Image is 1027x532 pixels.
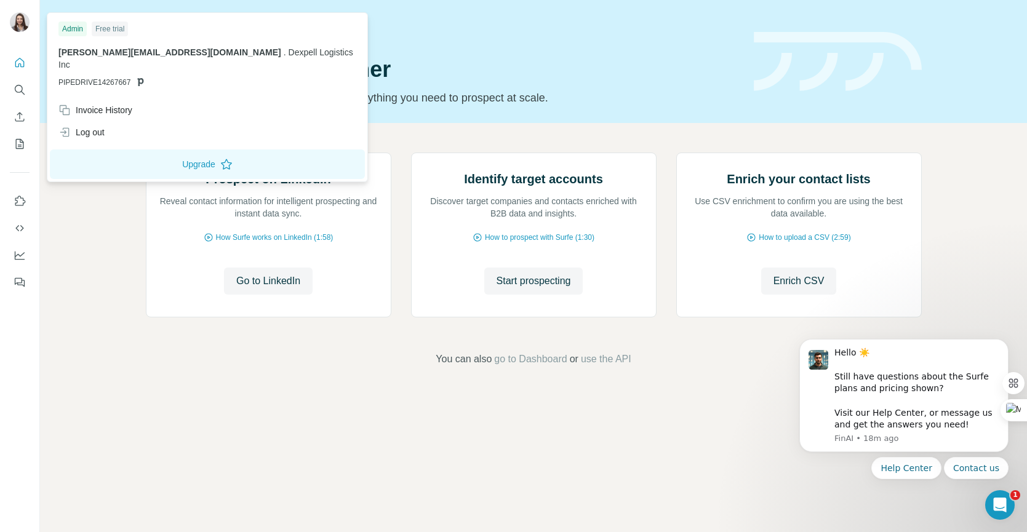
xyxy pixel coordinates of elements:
span: . [284,47,286,57]
div: Log out [58,126,105,138]
span: How to upload a CSV (2:59) [759,232,850,243]
span: Go to LinkedIn [236,274,300,288]
span: 1 [1010,490,1020,500]
img: Avatar [10,12,30,32]
span: How Surfe works on LinkedIn (1:58) [216,232,334,243]
button: My lists [10,133,30,155]
span: Start prospecting [497,274,571,288]
button: Enrich CSV [761,268,837,295]
span: You can also [436,352,492,367]
span: PIPEDRIVE14267667 [58,77,130,88]
button: Start prospecting [484,268,583,295]
button: Upgrade [50,149,365,179]
div: Admin [58,22,87,36]
h1: Let’s prospect together [146,57,739,82]
button: Use Surfe API [10,217,30,239]
div: Quick start [146,23,739,35]
button: Feedback [10,271,30,293]
p: Use CSV enrichment to confirm you are using the best data available. [689,195,909,220]
span: or [570,352,578,367]
button: Search [10,79,30,101]
span: Enrich CSV [773,274,825,288]
div: Invoice History [58,104,132,116]
div: Free trial [92,22,128,36]
button: go to Dashboard [494,352,567,367]
iframe: Intercom notifications message [781,298,1027,499]
p: Reveal contact information for intelligent prospecting and instant data sync. [159,195,378,220]
button: Dashboard [10,244,30,266]
button: use the API [581,352,631,367]
button: Use Surfe on LinkedIn [10,190,30,212]
span: How to prospect with Surfe (1:30) [485,232,594,243]
h2: Identify target accounts [464,170,603,188]
iframe: Intercom live chat [985,490,1015,520]
button: Go to LinkedIn [224,268,313,295]
span: [PERSON_NAME][EMAIL_ADDRESS][DOMAIN_NAME] [58,47,281,57]
p: Discover target companies and contacts enriched with B2B data and insights. [424,195,644,220]
h2: Enrich your contact lists [727,170,870,188]
button: Quick start [10,52,30,74]
p: Pick your starting point and we’ll provide everything you need to prospect at scale. [146,89,739,106]
button: Enrich CSV [10,106,30,128]
img: banner [754,32,922,92]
